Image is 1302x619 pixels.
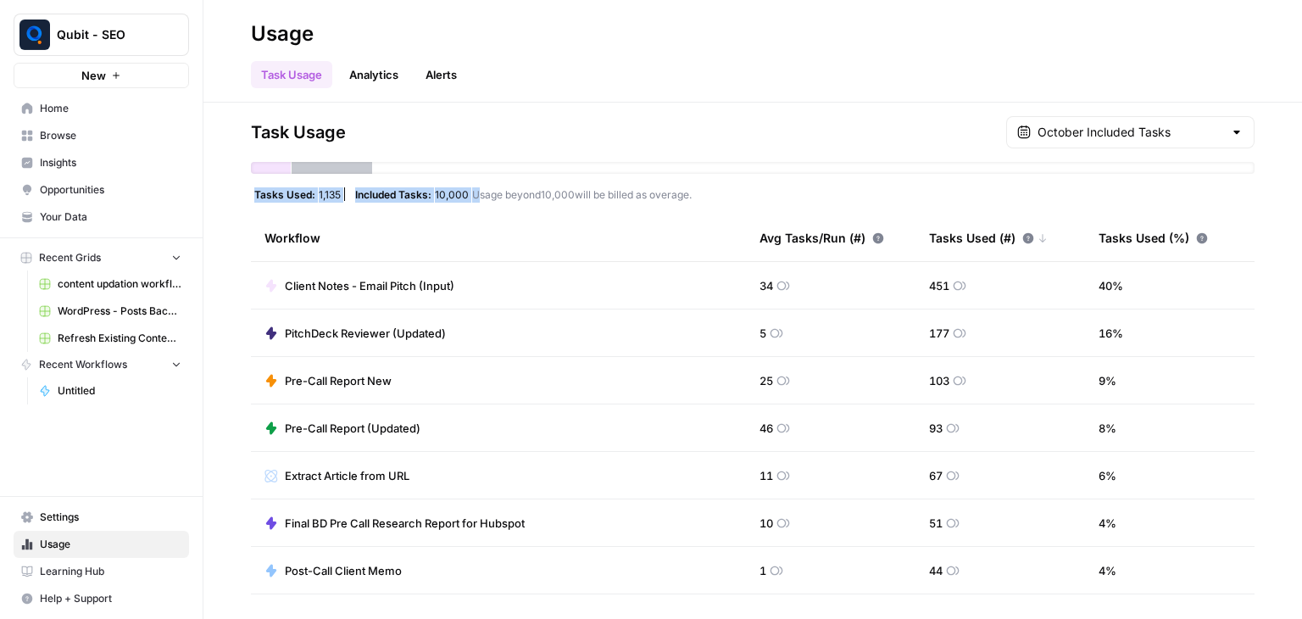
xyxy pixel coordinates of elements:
div: Tasks Used (#) [929,215,1048,261]
span: 44 [929,562,943,579]
div: Tasks Used (%) [1099,215,1208,261]
span: 103 [929,372,949,389]
span: Browse [40,128,181,143]
button: Help + Support [14,585,189,612]
span: WordPress - Posts Backup [58,304,181,319]
span: Help + Support [40,591,181,606]
span: 16 % [1099,325,1123,342]
span: Qubit - SEO [57,26,159,43]
button: Alerts [415,61,467,88]
a: Task Usage [251,61,332,88]
a: Client Notes - Email Pitch (Input) [264,277,454,294]
span: Settings [40,510,181,525]
span: Usage [40,537,181,552]
span: 4 % [1099,562,1116,579]
a: Opportunities [14,176,189,204]
span: Insights [40,155,181,170]
span: Extract Article from URL [285,467,409,484]
span: 10 [759,515,773,532]
span: Tasks Used: [254,187,315,201]
span: Your Data [40,209,181,225]
div: Avg Tasks/Run (#) [759,215,884,261]
button: New [14,63,189,88]
span: Pre-Call Report New [285,372,392,389]
input: October Included Tasks [1038,124,1223,141]
a: Refresh Existing Content (1) [31,325,189,352]
span: 177 [929,325,949,342]
span: 67 [929,467,943,484]
span: Client Notes - Email Pitch (Input) [285,277,454,294]
span: 25 [759,372,773,389]
div: Workflow [264,215,732,261]
a: Usage [14,531,189,558]
span: content updation workflow [58,276,181,292]
span: 34 [759,277,773,294]
a: WordPress - Posts Backup [31,298,189,325]
span: 46 [759,420,773,437]
span: 40 % [1099,277,1123,294]
span: Pre-Call Report (Updated) [285,420,420,437]
a: Pre-Call Report New [264,372,392,389]
a: Final BD Pre Call Research Report for Hubspot [264,515,525,532]
span: Task Usage [251,120,346,144]
span: New [81,67,106,84]
span: Usage beyond 10,000 will be billed as overage. [472,187,692,201]
span: Included Tasks: [355,187,431,201]
span: Opportunities [40,182,181,198]
span: Final BD Pre Call Research Report for Hubspot [285,515,525,532]
span: Refresh Existing Content (1) [58,331,181,346]
span: Recent Workflows [39,357,127,372]
span: 10,000 [435,187,469,201]
span: 451 [929,277,949,294]
a: content updation workflow [31,270,189,298]
a: Settings [14,504,189,531]
span: 51 [929,515,943,532]
span: 11 [759,467,773,484]
a: Analytics [339,61,409,88]
span: 5 [759,325,766,342]
a: Home [14,95,189,122]
a: Browse [14,122,189,149]
span: Untitled [58,383,181,399]
span: 4 % [1099,515,1116,532]
button: Workspace: Qubit - SEO [14,14,189,56]
button: Recent Workflows [14,352,189,377]
a: Pre-Call Report (Updated) [264,420,420,437]
span: 93 [929,420,943,437]
a: Untitled [31,377,189,404]
span: 9 % [1099,372,1116,389]
a: PitchDeck Reviewer (Updated) [264,325,446,342]
img: Qubit - SEO Logo [19,20,50,50]
a: Insights [14,149,189,176]
button: Recent Grids [14,245,189,270]
span: 1 [759,562,766,579]
span: Home [40,101,181,116]
span: 6 % [1099,467,1116,484]
div: Usage [251,20,314,47]
a: Post-Call Client Memo [264,562,402,579]
span: Learning Hub [40,564,181,579]
span: Recent Grids [39,250,101,265]
a: Learning Hub [14,558,189,585]
span: PitchDeck Reviewer (Updated) [285,325,446,342]
span: 1,135 [319,187,341,201]
a: Your Data [14,204,189,231]
span: 8 % [1099,420,1116,437]
span: Post-Call Client Memo [285,562,402,579]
